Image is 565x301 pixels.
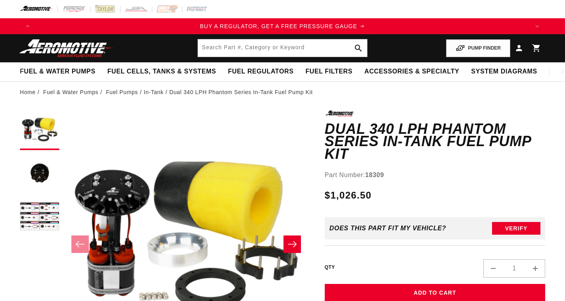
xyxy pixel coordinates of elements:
div: Does This part fit My vehicle? [329,225,446,232]
summary: System Diagrams [465,62,543,81]
a: Fuel & Water Pumps [43,88,98,96]
summary: Fuel & Water Pumps [14,62,102,81]
span: Fuel Filters [305,68,352,76]
button: Translation missing: en.sections.announcements.previous_announcement [20,18,36,34]
nav: breadcrumbs [20,88,545,96]
li: In-Tank [144,88,169,96]
button: Verify [492,222,540,235]
summary: Fuel Regulators [222,62,299,81]
a: BUY A REGULATOR, GET A FREE PRESSURE GAUGE [36,22,529,31]
a: Fuel Pumps [106,88,138,96]
button: search button [350,39,367,57]
span: Fuel Cells, Tanks & Systems [107,68,216,76]
summary: Fuel Cells, Tanks & Systems [102,62,222,81]
h1: Dual 340 LPH Phantom Series In-Tank Fuel Pump Kit [325,123,545,160]
li: Dual 340 LPH Phantom Series In-Tank Fuel Pump Kit [169,88,313,96]
input: Search by Part Number, Category or Keyword [198,39,367,57]
div: 1 of 4 [36,22,529,31]
button: Load image 2 in gallery view [20,154,59,194]
span: Fuel & Water Pumps [20,68,96,76]
button: Load image 3 in gallery view [20,198,59,237]
span: BUY A REGULATOR, GET A FREE PRESSURE GAUGE [200,23,357,29]
button: Slide left [71,235,89,253]
div: Part Number: [325,170,545,180]
img: Aeromotive [17,39,116,58]
span: Fuel Regulators [228,68,293,76]
summary: Accessories & Specialty [358,62,465,81]
label: QTY [325,264,335,271]
button: Translation missing: en.sections.announcements.next_announcement [529,18,545,34]
summary: Fuel Filters [299,62,358,81]
span: Accessories & Specialty [364,68,459,76]
span: $1,026.50 [325,188,372,203]
a: Home [20,88,36,96]
strong: 18309 [365,172,384,178]
button: PUMP FINDER [446,39,510,57]
button: Load image 1 in gallery view [20,110,59,150]
div: Announcement [36,22,529,31]
span: System Diagrams [471,68,537,76]
button: Slide right [283,235,301,253]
